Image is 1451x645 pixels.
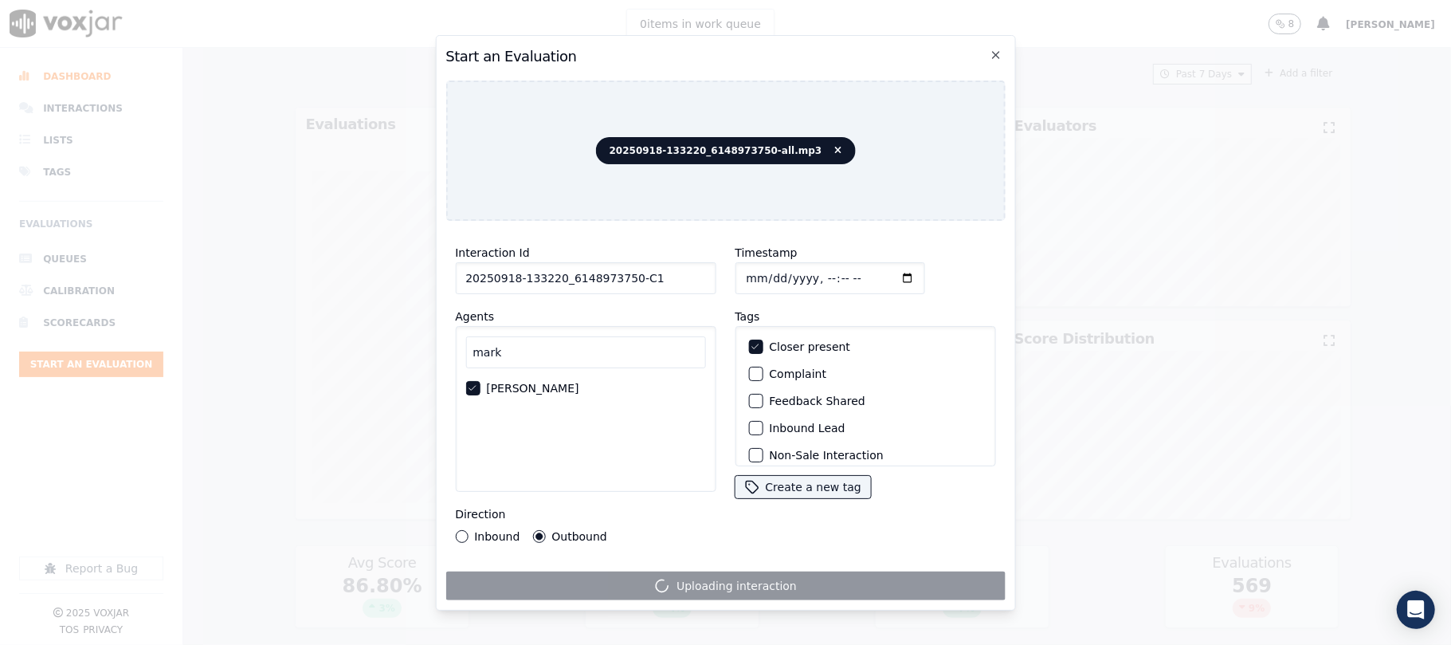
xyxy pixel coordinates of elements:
label: Complaint [769,368,826,380]
label: Outbound [551,531,606,542]
label: Non-Sale Interaction [769,450,883,461]
label: Direction [455,508,505,521]
h2: Start an Evaluation [445,45,1005,68]
label: Agents [455,310,494,323]
div: Open Intercom Messenger [1397,591,1435,629]
span: 20250918-133220_6148973750-all.mp3 [596,137,856,164]
input: Search Agents... [465,336,705,368]
label: [PERSON_NAME] [486,383,578,394]
input: reference id, file name, etc [455,262,716,294]
button: Create a new tag [735,476,870,498]
label: Interaction Id [455,246,529,259]
label: Feedback Shared [769,395,865,407]
label: Timestamp [735,246,797,259]
label: Inbound [474,531,520,542]
label: Closer present [769,341,850,352]
label: Tags [735,310,759,323]
label: Inbound Lead [769,423,845,434]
